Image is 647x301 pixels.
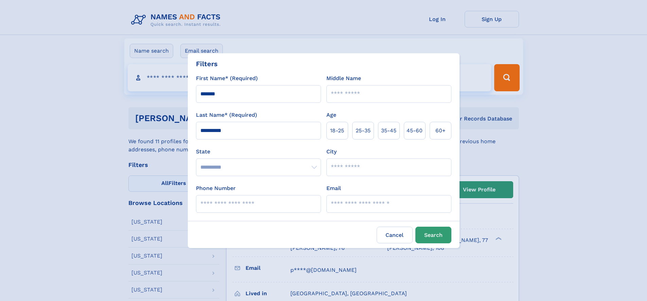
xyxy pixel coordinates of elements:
span: 25‑35 [356,127,371,135]
label: Last Name* (Required) [196,111,257,119]
label: Middle Name [326,74,361,82]
span: 60+ [435,127,446,135]
span: 45‑60 [407,127,423,135]
label: Phone Number [196,184,236,192]
div: Filters [196,59,218,69]
span: 35‑45 [381,127,396,135]
label: Age [326,111,336,119]
label: State [196,148,321,156]
label: Email [326,184,341,192]
label: City [326,148,337,156]
button: Search [415,227,451,243]
span: 18‑25 [330,127,344,135]
label: Cancel [377,227,413,243]
label: First Name* (Required) [196,74,258,82]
